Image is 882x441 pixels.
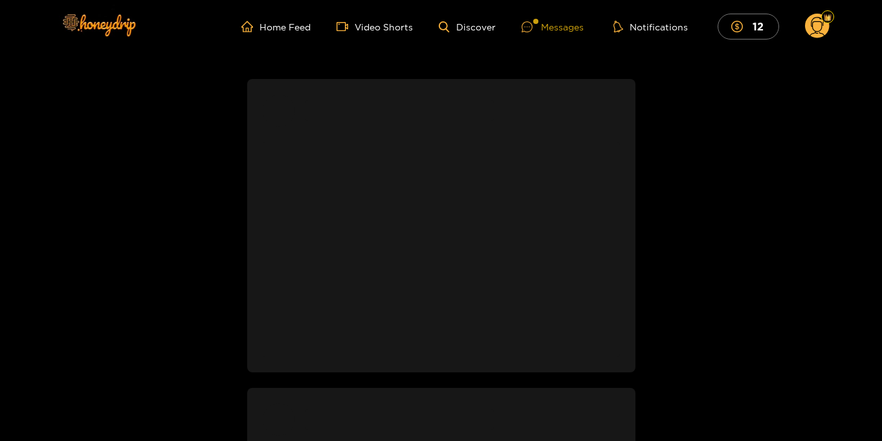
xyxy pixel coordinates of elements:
[751,19,766,33] mark: 12
[336,21,413,32] a: Video Shorts
[718,14,779,39] button: 12
[610,20,692,33] button: Notifications
[731,21,749,32] span: dollar
[439,21,495,32] a: Discover
[241,21,259,32] span: home
[824,14,832,21] img: Fan Level
[522,19,584,34] div: Messages
[241,21,311,32] a: Home Feed
[336,21,355,32] span: video-camera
